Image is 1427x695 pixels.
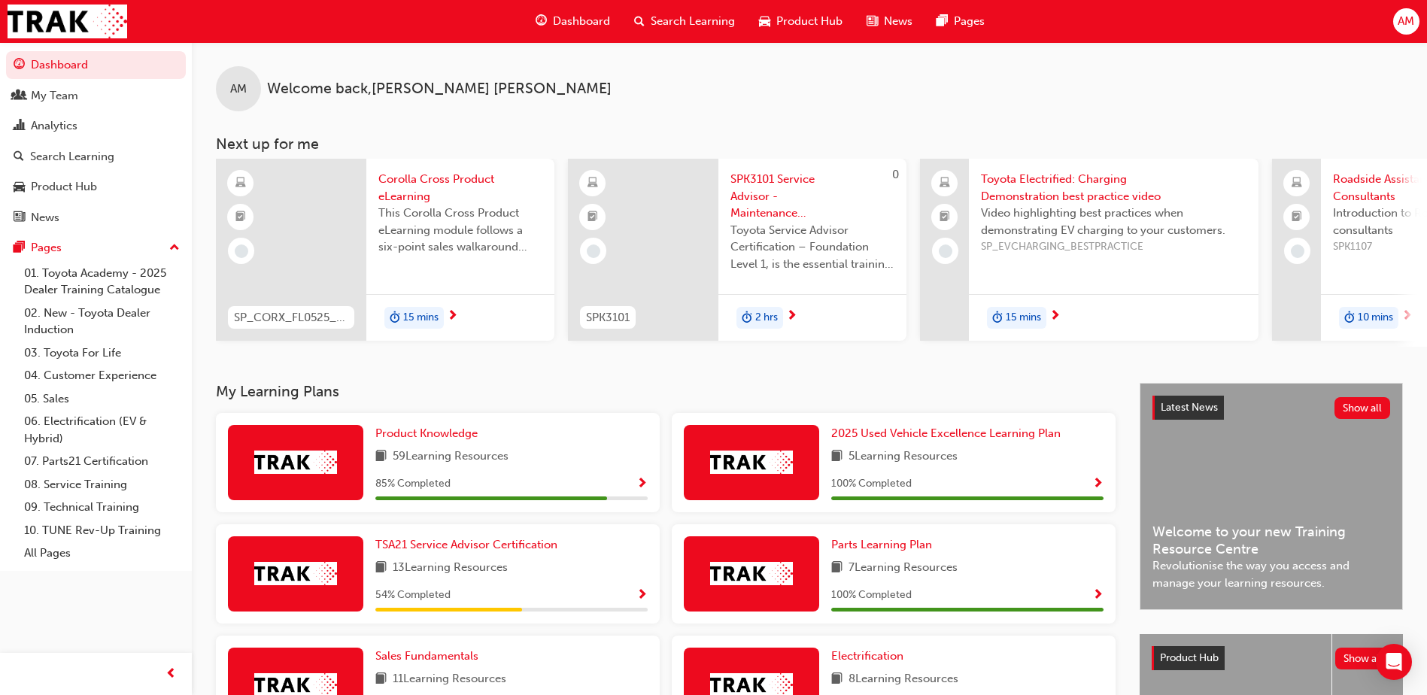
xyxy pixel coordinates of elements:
[981,171,1246,205] span: Toyota Electrified: Charging Demonstration best practice video
[981,205,1246,238] span: Video highlighting best practices when demonstrating EV charging to your customers.
[234,309,348,326] span: SP_CORX_FL0525_EL
[375,587,451,604] span: 54 % Completed
[1092,586,1104,605] button: Show Progress
[1292,174,1302,193] span: laptop-icon
[831,425,1067,442] a: 2025 Used Vehicle Excellence Learning Plan
[1152,646,1391,670] a: Product HubShow all
[8,5,127,38] img: Trak
[884,13,912,30] span: News
[892,168,899,181] span: 0
[375,538,557,551] span: TSA21 Service Advisor Certification
[831,448,843,466] span: book-icon
[31,178,97,196] div: Product Hub
[587,244,600,258] span: learningRecordVerb_NONE-icon
[14,120,25,133] span: chart-icon
[1160,651,1219,664] span: Product Hub
[165,665,177,684] span: prev-icon
[1092,478,1104,491] span: Show Progress
[867,12,878,31] span: news-icon
[375,448,387,466] span: book-icon
[831,475,912,493] span: 100 % Completed
[18,519,186,542] a: 10. TUNE Rev-Up Training
[636,478,648,491] span: Show Progress
[1358,309,1393,326] span: 10 mins
[940,208,950,227] span: booktick-icon
[954,13,985,30] span: Pages
[730,222,894,273] span: Toyota Service Advisor Certification – Foundation Level 1, is the essential training course for a...
[235,208,246,227] span: booktick-icon
[31,239,62,256] div: Pages
[235,174,246,193] span: learningResourceType_ELEARNING-icon
[920,159,1258,341] a: Toyota Electrified: Charging Demonstration best practice videoVideo highlighting best practices w...
[992,308,1003,328] span: duration-icon
[378,205,542,256] span: This Corolla Cross Product eLearning module follows a six-point sales walkaround format, designed...
[169,238,180,258] span: up-icon
[216,383,1116,400] h3: My Learning Plans
[710,451,793,474] img: Trak
[831,587,912,604] span: 100 % Completed
[776,13,843,30] span: Product Hub
[390,308,400,328] span: duration-icon
[375,559,387,578] span: book-icon
[855,6,925,37] a: news-iconNews
[755,309,778,326] span: 2 hrs
[216,159,554,341] a: SP_CORX_FL0525_ELCorolla Cross Product eLearningThis Corolla Cross Product eLearning module follo...
[14,181,25,194] span: car-icon
[18,473,186,496] a: 08. Service Training
[192,135,1427,153] h3: Next up for me
[254,451,337,474] img: Trak
[393,670,506,689] span: 11 Learning Resources
[6,173,186,201] a: Product Hub
[568,159,906,341] a: 0SPK3101SPK3101 Service Advisor - Maintenance Reminder & Appointment Booking (eLearning)Toyota Se...
[1049,310,1061,323] span: next-icon
[849,559,958,578] span: 7 Learning Resources
[831,536,938,554] a: Parts Learning Plan
[1152,524,1390,557] span: Welcome to your new Training Resource Centre
[375,426,478,440] span: Product Knowledge
[18,387,186,411] a: 05. Sales
[1152,557,1390,591] span: Revolutionise the way you access and manage your learning resources.
[831,559,843,578] span: book-icon
[1291,244,1304,258] span: learningRecordVerb_NONE-icon
[831,648,909,665] a: Electrification
[831,670,843,689] span: book-icon
[6,51,186,79] a: Dashboard
[230,80,247,98] span: AM
[375,425,484,442] a: Product Knowledge
[622,6,747,37] a: search-iconSearch Learning
[1140,383,1403,610] a: Latest NewsShow allWelcome to your new Training Resource CentreRevolutionise the way you access a...
[6,48,186,234] button: DashboardMy TeamAnalyticsSearch LearningProduct HubNews
[1344,308,1355,328] span: duration-icon
[14,241,25,255] span: pages-icon
[375,475,451,493] span: 85 % Completed
[939,244,952,258] span: learningRecordVerb_NONE-icon
[925,6,997,37] a: pages-iconPages
[18,262,186,302] a: 01. Toyota Academy - 2025 Dealer Training Catalogue
[254,562,337,585] img: Trak
[30,148,114,165] div: Search Learning
[378,171,542,205] span: Corolla Cross Product eLearning
[447,310,458,323] span: next-icon
[31,209,59,226] div: News
[18,542,186,565] a: All Pages
[18,410,186,450] a: 06. Electrification (EV & Hybrid)
[940,174,950,193] span: laptop-icon
[393,448,509,466] span: 59 Learning Resources
[6,204,186,232] a: News
[587,208,598,227] span: booktick-icon
[710,562,793,585] img: Trak
[18,302,186,341] a: 02. New - Toyota Dealer Induction
[6,112,186,140] a: Analytics
[18,341,186,365] a: 03. Toyota For Life
[831,426,1061,440] span: 2025 Used Vehicle Excellence Learning Plan
[636,475,648,493] button: Show Progress
[759,12,770,31] span: car-icon
[1398,13,1414,30] span: AM
[18,496,186,519] a: 09. Technical Training
[553,13,610,30] span: Dashboard
[981,238,1246,256] span: SP_EVCHARGING_BESTPRACTICE
[235,244,248,258] span: learningRecordVerb_NONE-icon
[6,82,186,110] a: My Team
[1092,589,1104,602] span: Show Progress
